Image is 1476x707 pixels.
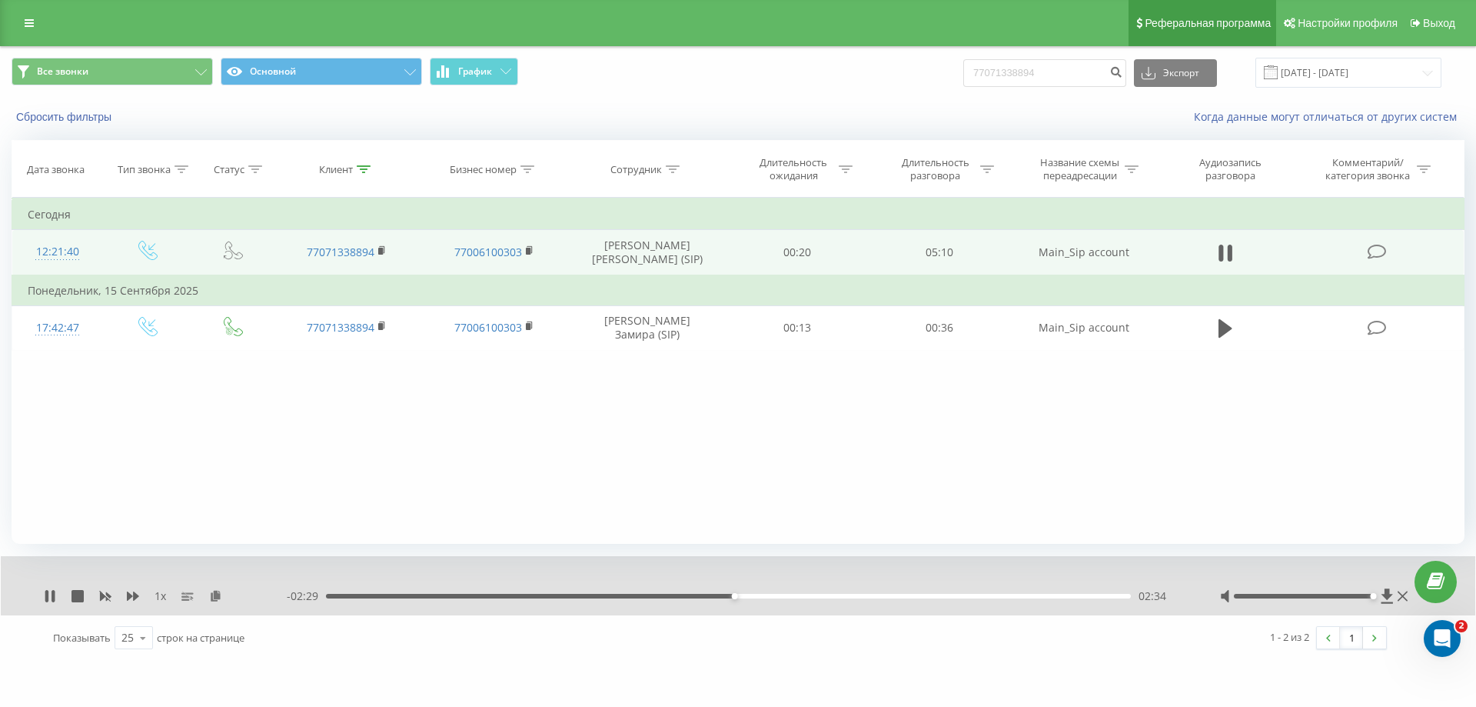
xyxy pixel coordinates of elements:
input: Поиск по номеру [963,59,1126,87]
button: Экспорт [1134,59,1217,87]
button: Все звонки [12,58,213,85]
div: Аудиозапись разговора [1181,156,1281,182]
td: Main_Sip account [1010,230,1158,275]
a: 77071338894 [307,320,374,335]
a: 1 [1340,627,1363,649]
div: Бизнес номер [450,163,517,176]
span: строк на странице [157,631,244,645]
a: 77006100303 [454,245,522,259]
td: Main_Sip account [1010,305,1158,350]
div: Клиент [319,163,353,176]
span: Реферальная программа [1145,17,1271,29]
td: 00:13 [726,305,868,350]
div: Сотрудник [610,163,662,176]
button: График [430,58,518,85]
div: Accessibility label [1370,593,1376,599]
button: Основной [221,58,422,85]
span: - 02:29 [287,589,326,604]
td: [PERSON_NAME] Замира (SIP) [567,305,726,350]
span: График [458,66,492,77]
div: Accessibility label [732,593,738,599]
td: 00:20 [726,230,868,275]
iframe: Intercom live chat [1424,620,1461,657]
td: 05:10 [868,230,1009,275]
td: 00:36 [868,305,1009,350]
span: 2 [1455,620,1468,632]
td: [PERSON_NAME] [PERSON_NAME] (SIP) [567,230,726,275]
span: 1 x [155,589,166,604]
div: 25 [121,630,134,645]
div: Тип звонка [118,163,171,176]
a: 77006100303 [454,320,522,335]
span: Показывать [53,631,111,645]
div: Название схемы переадресации [1039,156,1121,182]
div: 17:42:47 [28,313,88,343]
div: Длительность ожидания [753,156,835,182]
div: 12:21:40 [28,237,88,267]
td: Сегодня [12,199,1464,230]
span: Настройки профиля [1298,17,1398,29]
div: Комментарий/категория звонка [1323,156,1413,182]
span: Выход [1423,17,1455,29]
td: Понедельник, 15 Сентября 2025 [12,275,1464,306]
div: 1 - 2 из 2 [1270,629,1309,645]
a: Когда данные могут отличаться от других систем [1194,109,1464,124]
span: Все звонки [37,65,88,78]
button: Сбросить фильтры [12,110,119,124]
div: Длительность разговора [894,156,976,182]
div: Статус [214,163,244,176]
a: 77071338894 [307,245,374,259]
span: 02:34 [1139,589,1166,604]
div: Дата звонка [27,163,85,176]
